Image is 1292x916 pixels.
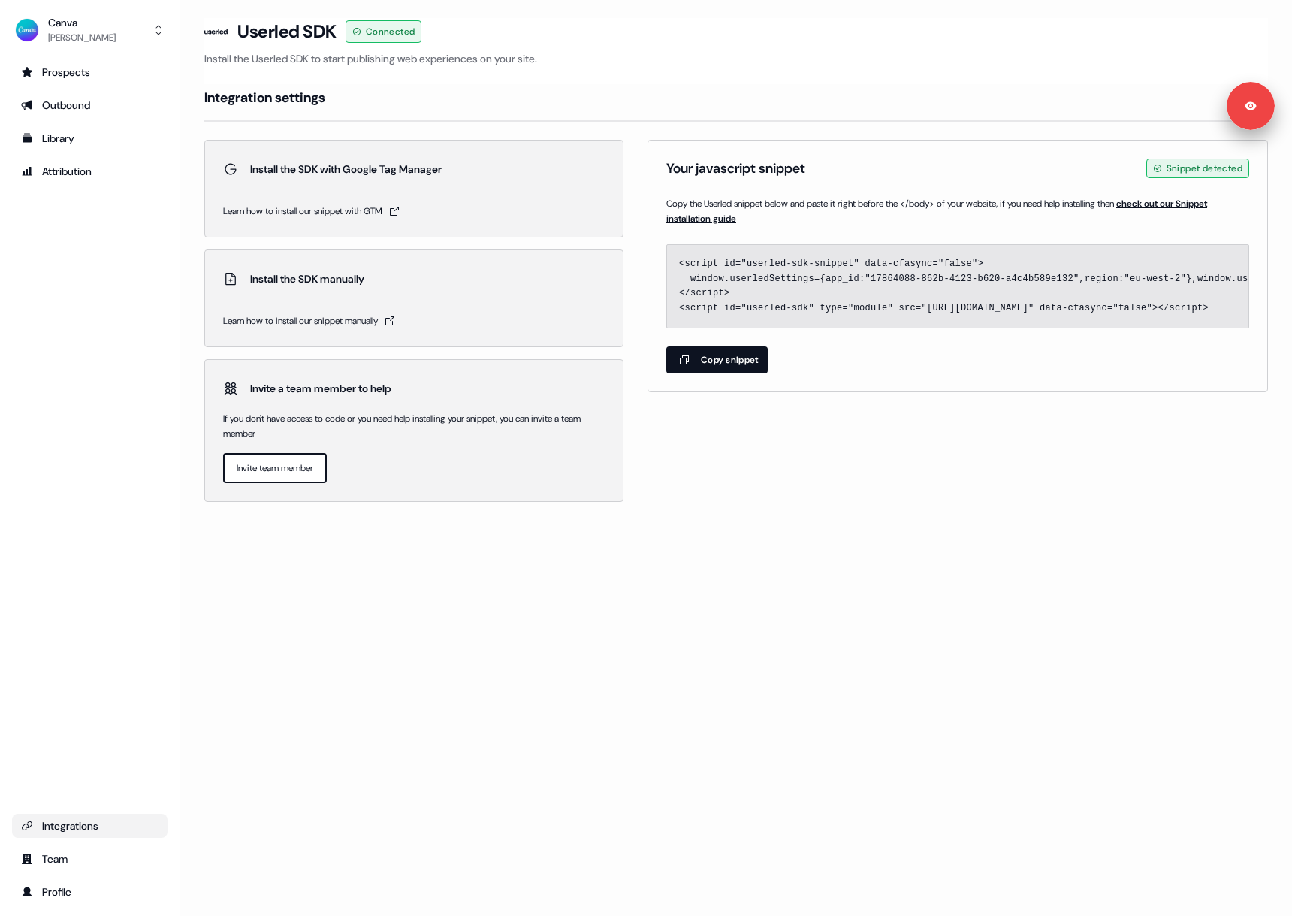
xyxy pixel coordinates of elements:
span: Snippet detected [1167,161,1242,176]
p: Install the SDK with Google Tag Manager [250,162,442,177]
p: If you don't have access to code or you need help installing your snippet, you can invite a team ... [223,411,605,441]
div: Canva [48,15,116,30]
a: Go to profile [12,880,168,904]
div: Prospects [21,65,158,80]
h3: Userled SDK [237,20,337,43]
span: Copy the Userled snippet below and paste it right before the </body> of your website, if you need... [666,196,1249,226]
span: Connected [366,24,415,39]
div: Profile [21,884,158,899]
div: Library [21,131,158,146]
a: Learn how to install our snippet manually [223,313,605,328]
h1: Your javascript snippet [666,159,805,177]
a: Go to prospects [12,60,168,84]
a: Go to team [12,847,168,871]
div: Team [21,851,158,866]
button: Canva[PERSON_NAME] [12,12,168,48]
div: Integrations [21,818,158,833]
a: Go to templates [12,126,168,150]
span: Learn how to install our snippet manually [223,313,378,328]
div: [PERSON_NAME] [48,30,116,45]
a: Go to attribution [12,159,168,183]
div: Attribution [21,164,158,179]
a: Invite team member [223,453,327,483]
span: Learn how to install our snippet with GTM [223,204,382,219]
a: Go to outbound experience [12,93,168,117]
button: Copy snippet [666,346,768,373]
p: Install the SDK manually [250,271,364,286]
a: Go to integrations [12,814,168,838]
div: Outbound [21,98,158,113]
a: Learn how to install our snippet with GTM [223,204,605,219]
h4: Integration settings [204,89,325,107]
p: Install the Userled SDK to start publishing web experiences on your site. [204,51,1268,66]
p: Invite a team member to help [250,381,391,396]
